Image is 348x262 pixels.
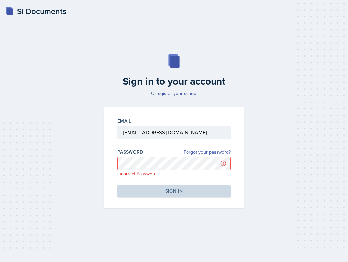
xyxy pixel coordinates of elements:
[5,5,66,17] a: SI Documents
[100,75,248,87] h2: Sign in to your account
[117,149,143,155] label: Password
[117,126,231,139] input: Email
[100,90,248,97] p: Or
[117,170,231,177] p: Incorrect Password
[117,118,131,124] label: Email
[117,185,231,197] button: Sign in
[165,188,183,194] div: Sign in
[156,90,197,97] a: register your school
[184,149,231,156] a: Forgot your password?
